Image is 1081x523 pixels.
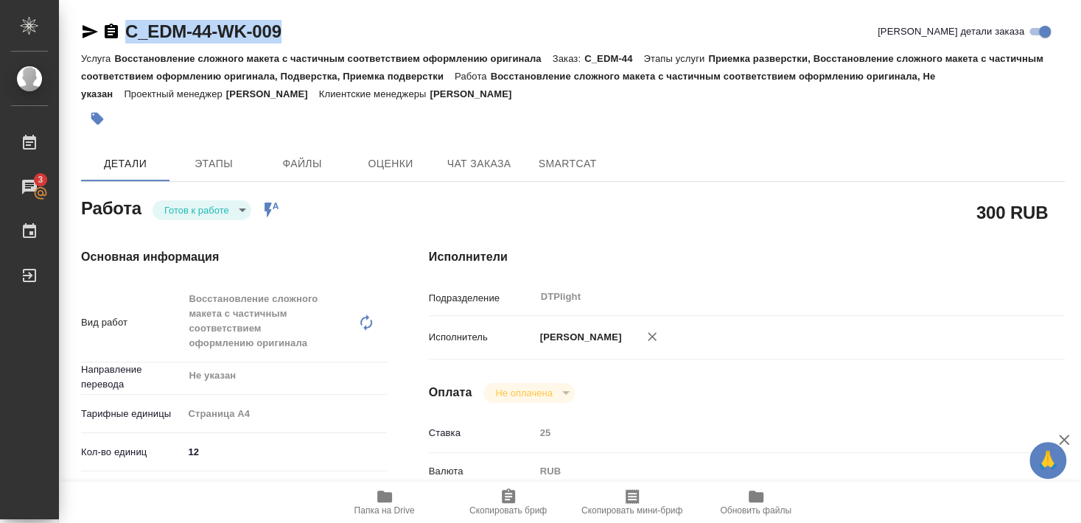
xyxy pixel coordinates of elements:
[81,248,370,266] h4: Основная информация
[469,505,547,516] span: Скопировать бриф
[581,505,682,516] span: Скопировать мини-бриф
[183,441,387,463] input: ✎ Введи что-нибудь
[532,155,603,173] span: SmartCat
[483,383,574,403] div: Готов к работе
[429,330,535,345] p: Исполнитель
[643,53,708,64] p: Этапы услуги
[81,23,99,41] button: Скопировать ссылку для ЯМессенджера
[102,23,120,41] button: Скопировать ссылку
[153,200,251,220] div: Готов к работе
[319,88,430,99] p: Клиентские менеджеры
[81,362,183,392] p: Направление перевода
[429,248,1065,266] h4: Исполнители
[29,172,52,187] span: 3
[1035,445,1060,476] span: 🙏
[226,88,319,99] p: [PERSON_NAME]
[535,422,1012,443] input: Пустое поле
[81,53,114,64] p: Услуга
[1029,442,1066,479] button: 🙏
[178,155,249,173] span: Этапы
[267,155,337,173] span: Файлы
[114,53,552,64] p: Восстановление сложного макета с частичным соответствием оформлению оригинала
[430,88,522,99] p: [PERSON_NAME]
[81,445,183,460] p: Кол-во единиц
[429,291,535,306] p: Подразделение
[81,315,183,330] p: Вид работ
[878,24,1024,39] span: [PERSON_NAME] детали заказа
[447,482,570,523] button: Скопировать бриф
[444,155,514,173] span: Чат заказа
[124,88,225,99] p: Проектный менеджер
[584,53,643,64] p: C_EDM-44
[976,200,1048,225] h2: 300 RUB
[4,169,55,206] a: 3
[160,204,234,217] button: Готов к работе
[354,505,415,516] span: Папка на Drive
[455,71,491,82] p: Работа
[90,155,161,173] span: Детали
[323,482,447,523] button: Папка на Drive
[183,478,387,503] div: Юридическая/Финансовая
[429,384,472,401] h4: Оплата
[81,102,113,135] button: Добавить тэг
[694,482,818,523] button: Обновить файлы
[355,155,426,173] span: Оценки
[720,505,791,516] span: Обновить файлы
[570,482,694,523] button: Скопировать мини-бриф
[81,407,183,421] p: Тарифные единицы
[125,21,281,41] a: C_EDM-44-WK-009
[636,320,668,353] button: Удалить исполнителя
[183,401,387,427] div: Страница А4
[491,387,556,399] button: Не оплачена
[535,330,622,345] p: [PERSON_NAME]
[81,71,935,99] p: Восстановление сложного макета с частичным соответствием оформлению оригинала, Не указан
[429,464,535,479] p: Валюта
[553,53,584,64] p: Заказ:
[81,194,141,220] h2: Работа
[429,426,535,440] p: Ставка
[535,459,1012,484] div: RUB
